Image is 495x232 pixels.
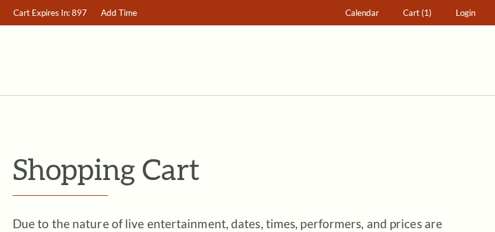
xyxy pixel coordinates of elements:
a: Login [450,1,482,25]
span: Cart [403,8,419,18]
span: Login [456,8,475,18]
span: (1) [421,8,432,18]
a: Calendar [340,1,385,25]
p: Shopping Cart [13,153,482,185]
a: Add Time [95,1,143,25]
span: Cart Expires In: [13,8,70,18]
a: Cart (1) [397,1,438,25]
span: 897 [72,8,87,18]
span: Calendar [345,8,379,18]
